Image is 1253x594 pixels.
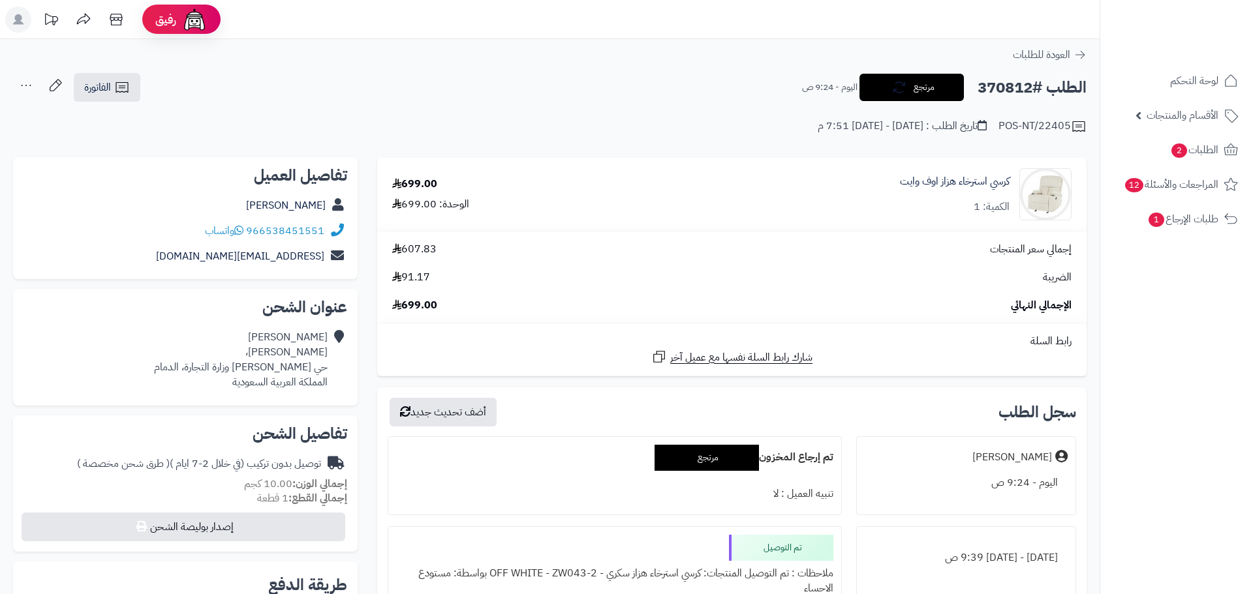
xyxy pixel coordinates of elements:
[1170,72,1218,90] span: لوحة التحكم
[978,74,1087,101] h2: الطلب #370812
[1013,47,1070,63] span: العودة للطلبات
[900,174,1010,189] a: كرسي استرخاء هزاز اوف وايت
[205,223,243,239] a: واتساب
[1043,270,1072,285] span: الضريبة
[23,168,347,183] h2: تفاصيل العميل
[1108,169,1245,200] a: المراجعات والأسئلة12
[1124,175,1218,194] span: المراجعات والأسئلة
[1147,210,1218,228] span: طلبات الإرجاع
[1108,203,1245,235] a: طلبات الإرجاع1
[1124,177,1144,193] span: 12
[382,334,1081,349] div: رابط السلة
[156,248,324,264] a: [EMAIL_ADDRESS][DOMAIN_NAME]
[181,7,208,33] img: ai-face.png
[35,7,67,36] a: تحديثات المنصة
[998,404,1076,420] h3: سجل الطلب
[392,197,469,212] div: الوحدة: 699.00
[1013,47,1087,63] a: العودة للطلبات
[802,81,858,94] small: اليوم - 9:24 ص
[390,398,497,426] button: أضف تحديث جديد
[651,349,812,365] a: شارك رابط السلة نفسها مع عميل آخر
[154,330,328,389] div: [PERSON_NAME] [PERSON_NAME]، حي [PERSON_NAME] وزارة التجارة، الدمام المملكة العربية السعودية
[759,449,833,465] b: تم إرجاع المخزون
[670,350,812,365] span: شارك رابط السلة نفسها مع عميل آخر
[865,470,1068,496] div: اليوم - 9:24 ص
[22,512,345,541] button: إصدار بوليصة الشحن
[84,80,111,95] span: الفاتورة
[23,426,347,441] h2: تفاصيل الشحن
[1108,65,1245,97] a: لوحة التحكم
[1148,212,1165,228] span: 1
[77,456,321,471] div: توصيل بدون تركيب (في خلال 2-7 ايام )
[392,270,430,285] span: 91.17
[392,177,437,192] div: 699.00
[268,577,347,593] h2: طريقة الدفع
[1020,168,1071,220] img: 1737964704-110102050045-90x90.jpg
[998,119,1087,134] div: POS-NT/22405
[396,481,833,507] div: تنبيه العميل : لا
[1108,134,1245,166] a: الطلبات2
[1164,18,1241,46] img: logo-2.png
[729,535,833,561] div: تم التوصيل
[74,73,140,102] a: الفاتورة
[244,476,347,492] small: 10.00 كجم
[246,198,326,213] a: [PERSON_NAME]
[257,490,347,506] small: 1 قطعة
[392,242,437,257] span: 607.83
[859,74,964,101] button: مرتجع
[972,450,1052,465] div: [PERSON_NAME]
[1011,298,1072,313] span: الإجمالي النهائي
[1147,106,1218,125] span: الأقسام والمنتجات
[292,476,347,492] strong: إجمالي الوزن:
[1170,141,1218,159] span: الطلبات
[246,223,324,239] a: 966538451551
[865,545,1068,571] div: [DATE] - [DATE] 9:39 ص
[392,298,437,313] span: 699.00
[818,119,987,134] div: تاريخ الطلب : [DATE] - [DATE] 7:51 م
[77,456,170,471] span: ( طرق شحن مخصصة )
[655,445,759,471] div: مرتجع
[974,200,1010,215] div: الكمية: 1
[23,299,347,315] h2: عنوان الشحن
[155,12,176,27] span: رفيق
[1171,143,1188,158] span: 2
[990,242,1072,257] span: إجمالي سعر المنتجات
[288,490,347,506] strong: إجمالي القطع:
